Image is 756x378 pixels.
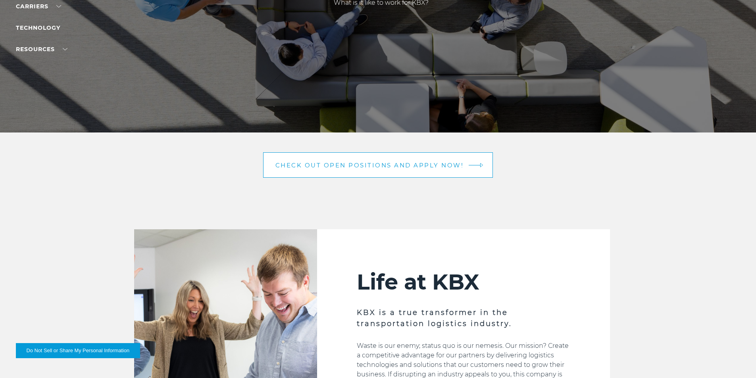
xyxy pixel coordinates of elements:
h2: Life at KBX [357,269,570,295]
a: Carriers [16,3,61,10]
button: Do Not Sell or Share My Personal Information [16,343,140,358]
a: Technology [16,24,60,31]
span: Check out open positions and apply now! [275,162,464,168]
img: arrow [480,163,483,167]
a: RESOURCES [16,46,67,53]
a: Check out open positions and apply now! arrow arrow [263,152,493,178]
h3: KBX is a true transformer in the transportation logistics industry. [357,307,570,329]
